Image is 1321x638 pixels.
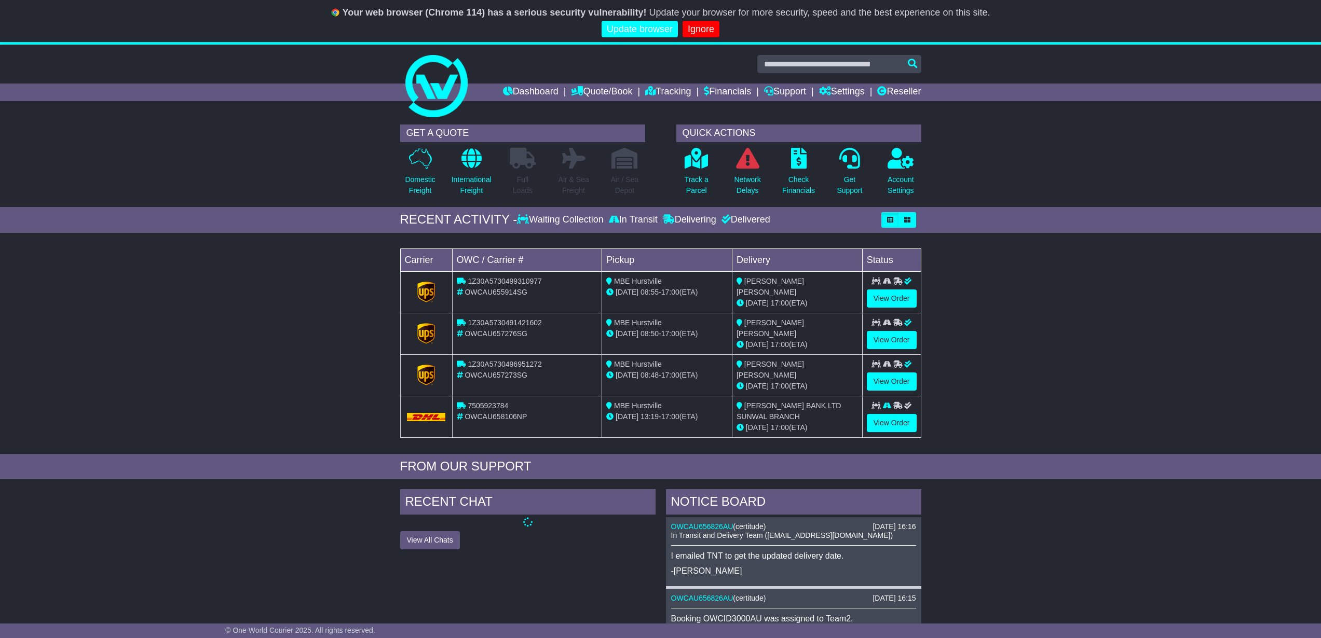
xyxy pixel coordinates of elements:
[611,174,639,196] p: Air / Sea Depot
[465,329,527,338] span: OWCAU657276SG
[606,411,728,422] div: - (ETA)
[737,318,804,338] span: [PERSON_NAME] [PERSON_NAME]
[733,147,761,202] a: NetworkDelays
[641,288,659,296] span: 08:55
[661,371,679,379] span: 17:00
[746,382,769,390] span: [DATE]
[400,489,656,517] div: RECENT CHAT
[734,174,760,196] p: Network Delays
[736,594,764,602] span: certitude
[719,214,770,226] div: Delivered
[877,84,921,101] a: Reseller
[465,371,527,379] span: OWCAU657273SG
[641,412,659,421] span: 13:19
[737,381,858,392] div: (ETA)
[417,282,435,302] img: GetCarrierServiceLogo
[836,147,863,202] a: GetSupport
[503,84,559,101] a: Dashboard
[764,84,806,101] a: Support
[737,360,804,379] span: [PERSON_NAME] [PERSON_NAME]
[451,147,492,202] a: InternationalFreight
[417,323,435,344] img: GetCarrierServiceLogo
[404,147,435,202] a: DomesticFreight
[602,248,732,271] td: Pickup
[407,413,446,421] img: DHL.png
[867,331,917,349] a: View Order
[641,371,659,379] span: 08:48
[602,21,678,38] a: Update browser
[704,84,751,101] a: Financials
[606,328,728,339] div: - (ETA)
[873,594,916,603] div: [DATE] 16:15
[887,147,915,202] a: AccountSettings
[782,174,815,196] p: Check Financials
[736,522,764,531] span: certitude
[405,174,435,196] p: Domestic Freight
[468,318,541,327] span: 1Z30A5730491421602
[771,299,789,307] span: 17:00
[771,423,789,432] span: 17:00
[782,147,815,202] a: CheckFinancials
[468,277,541,285] span: 1Z30A5730499310977
[465,288,527,296] span: OWCAU655914SG
[732,248,862,271] td: Delivery
[660,214,719,226] div: Delivering
[400,248,452,271] td: Carrier
[819,84,865,101] a: Settings
[452,174,492,196] p: International Freight
[873,522,916,531] div: [DATE] 16:16
[671,594,916,603] div: ( )
[862,248,921,271] td: Status
[468,401,508,410] span: 7505923784
[510,174,536,196] p: Full Loads
[649,7,990,18] span: Update your browser for more security, speed and the best experience on this site.
[606,214,660,226] div: In Transit
[614,318,662,327] span: MBE Hurstville
[671,531,893,539] span: In Transit and Delivery Team ([EMAIL_ADDRESS][DOMAIN_NAME])
[400,124,645,142] div: GET A QUOTE
[517,214,606,226] div: Waiting Collection
[737,339,858,350] div: (ETA)
[661,288,679,296] span: 17:00
[685,174,709,196] p: Track a Parcel
[606,370,728,381] div: - (ETA)
[614,277,662,285] span: MBE Hurstville
[737,298,858,309] div: (ETA)
[671,522,733,531] a: OWCAU656826AU
[683,21,719,38] a: Ignore
[867,372,917,391] a: View Order
[746,423,769,432] span: [DATE]
[746,299,769,307] span: [DATE]
[468,360,541,368] span: 1Z30A5730496951272
[417,365,435,385] img: GetCarrierServiceLogo
[771,340,789,349] span: 17:00
[837,174,862,196] p: Get Support
[666,489,921,517] div: NOTICE BOARD
[661,412,679,421] span: 17:00
[661,329,679,338] span: 17:00
[771,382,789,390] span: 17:00
[614,401,662,410] span: MBE Hurstville
[343,7,647,18] b: Your web browser (Chrome 114) has a serious security vulnerability!
[225,626,375,634] span: © One World Courier 2025. All rights reserved.
[867,289,917,308] a: View Order
[684,147,709,202] a: Track aParcel
[614,360,662,368] span: MBE Hurstville
[559,174,589,196] p: Air & Sea Freight
[671,551,916,561] p: I emailed TNT to get the updated delivery date.
[400,212,517,227] div: RECENT ACTIVITY -
[671,522,916,531] div: ( )
[737,277,804,296] span: [PERSON_NAME] [PERSON_NAME]
[645,84,691,101] a: Tracking
[616,329,638,338] span: [DATE]
[888,174,914,196] p: Account Settings
[400,531,460,549] button: View All Chats
[571,84,632,101] a: Quote/Book
[616,371,638,379] span: [DATE]
[400,459,921,474] div: FROM OUR SUPPORT
[737,401,841,421] span: [PERSON_NAME] BANK LTD SUNWAL BRANCH
[616,412,638,421] span: [DATE]
[867,414,917,432] a: View Order
[606,287,728,298] div: - (ETA)
[671,566,916,576] p: -[PERSON_NAME]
